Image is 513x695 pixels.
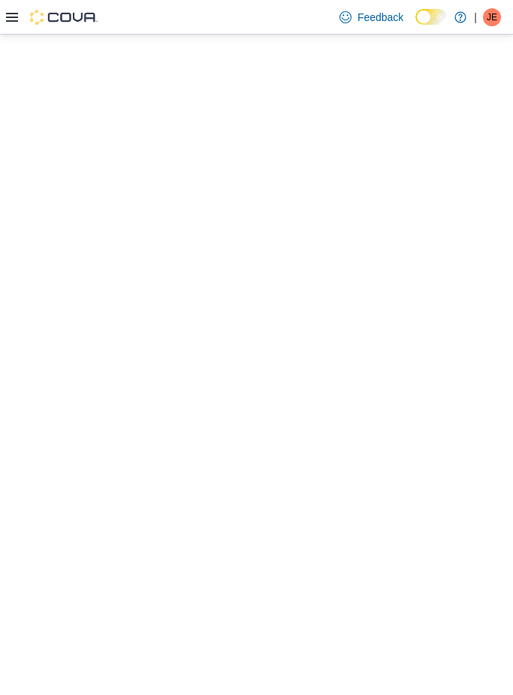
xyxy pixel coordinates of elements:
[483,8,501,26] div: Joe Ennis
[333,2,409,32] a: Feedback
[487,8,497,26] span: JE
[358,10,403,25] span: Feedback
[415,9,447,25] input: Dark Mode
[474,8,477,26] p: |
[30,10,98,25] img: Cova
[415,25,416,26] span: Dark Mode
